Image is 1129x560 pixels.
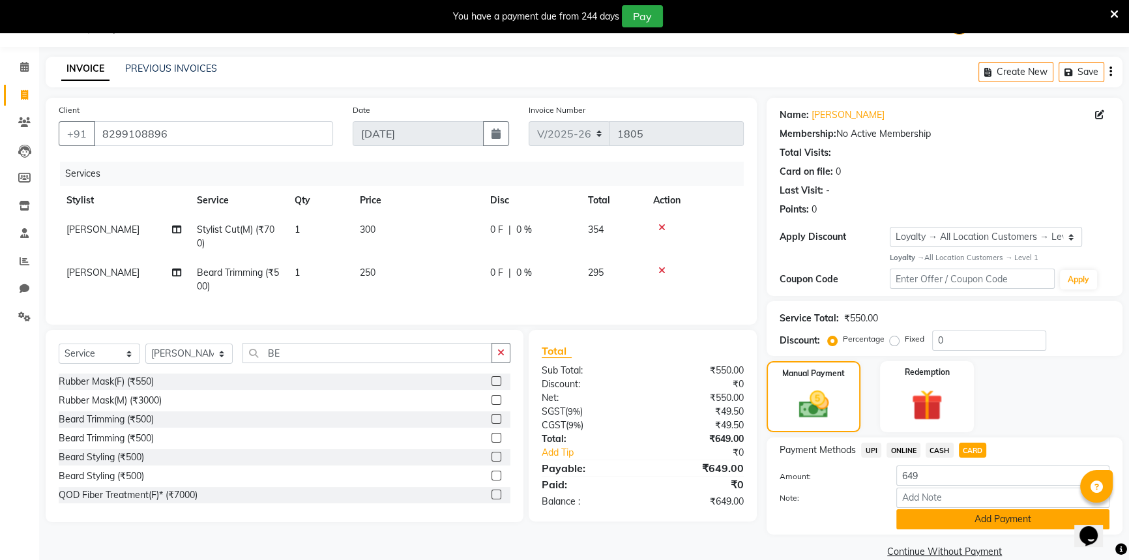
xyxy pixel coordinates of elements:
a: PREVIOUS INVOICES [125,63,217,74]
span: 1 [295,267,300,278]
a: Continue Without Payment [769,545,1120,559]
div: Points: [780,203,809,216]
th: Disc [482,186,580,215]
a: [PERSON_NAME] [812,108,885,122]
div: ₹49.50 [643,419,754,432]
div: Rubber Mask(M) (₹3000) [59,394,162,407]
div: Coupon Code [780,273,890,286]
iframe: chat widget [1074,508,1116,547]
span: 1 [295,224,300,235]
div: You have a payment due from 244 days [453,10,619,23]
a: INVOICE [61,57,110,81]
span: 9% [568,406,580,417]
div: Net: [532,391,643,405]
span: [PERSON_NAME] [66,224,139,235]
button: Save [1059,62,1104,82]
div: ( ) [532,405,643,419]
div: Card on file: [780,165,833,179]
span: 0 % [516,223,532,237]
div: Balance : [532,495,643,508]
button: Add Payment [896,509,1109,529]
th: Action [645,186,744,215]
div: Sub Total: [532,364,643,377]
th: Price [352,186,482,215]
span: CASH [926,443,954,458]
div: Payable: [532,460,643,476]
div: No Active Membership [780,127,1109,141]
button: Apply [1060,270,1097,289]
span: [PERSON_NAME] [66,267,139,278]
input: Enter Offer / Coupon Code [890,269,1055,289]
button: +91 [59,121,95,146]
div: ₹649.00 [643,460,754,476]
div: ₹649.00 [643,495,754,508]
span: 295 [588,267,604,278]
div: Total: [532,432,643,446]
span: CGST [542,419,566,431]
span: 0 F [490,223,503,237]
input: Search or Scan [242,343,492,363]
div: Discount: [780,334,820,347]
label: Invoice Number [529,104,585,116]
img: _gift.svg [902,386,952,425]
th: Qty [287,186,352,215]
button: Create New [978,62,1053,82]
label: Redemption [905,366,950,378]
span: 9% [568,420,581,430]
label: Note: [770,492,887,504]
span: 300 [360,224,375,235]
span: Total [542,344,572,358]
div: Rubber Mask(F) (₹550) [59,375,154,389]
span: 354 [588,224,604,235]
div: Paid: [532,477,643,492]
span: ONLINE [887,443,920,458]
span: | [508,223,511,237]
div: Last Visit: [780,184,823,198]
label: Amount: [770,471,887,482]
label: Client [59,104,80,116]
span: 250 [360,267,375,278]
div: ₹550.00 [643,391,754,405]
div: Discount: [532,377,643,391]
th: Service [189,186,287,215]
input: Search by Name/Mobile/Email/Code [94,121,333,146]
span: UPI [861,443,881,458]
div: All Location Customers → Level 1 [890,252,1109,263]
div: QOD Fiber Treatment(F)* (₹7000) [59,488,198,502]
div: 0 [836,165,841,179]
th: Stylist [59,186,189,215]
div: ₹550.00 [643,364,754,377]
div: ₹550.00 [844,312,878,325]
label: Date [353,104,370,116]
input: Amount [896,465,1109,486]
div: Membership: [780,127,836,141]
span: Payment Methods [780,443,856,457]
div: Beard Trimming (₹500) [59,432,154,445]
div: ₹0 [643,477,754,492]
div: ₹0 [661,446,754,460]
button: Pay [622,5,663,27]
div: Beard Styling (₹500) [59,450,144,464]
label: Fixed [905,333,924,345]
span: | [508,266,511,280]
span: CARD [959,443,987,458]
strong: Loyalty → [890,253,924,262]
a: Add Tip [532,446,662,460]
input: Add Note [896,488,1109,508]
div: 0 [812,203,817,216]
span: Beard Trimming (₹500) [197,267,279,292]
div: Total Visits: [780,146,831,160]
span: SGST [542,405,565,417]
div: Beard Trimming (₹500) [59,413,154,426]
span: 0 F [490,266,503,280]
div: - [826,184,830,198]
div: ₹649.00 [643,432,754,446]
label: Manual Payment [782,368,845,379]
span: 0 % [516,266,532,280]
span: Stylist Cut(M) (₹700) [197,224,274,249]
div: Name: [780,108,809,122]
th: Total [580,186,645,215]
div: Services [60,162,754,186]
div: Beard Styling (₹500) [59,469,144,483]
div: ( ) [532,419,643,432]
